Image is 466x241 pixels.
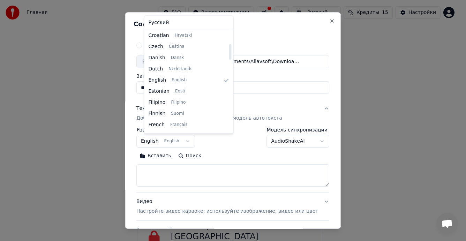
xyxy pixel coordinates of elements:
span: Eesti [175,89,185,94]
span: English [172,77,187,83]
span: Dutch [149,66,163,73]
span: Czech [149,43,163,50]
span: Filipino [171,100,186,105]
span: Čeština [169,44,185,50]
span: Suomi [171,111,184,116]
span: Croatian [149,32,169,39]
span: Estonian [149,88,170,95]
span: English [149,77,166,84]
span: Русский [149,19,169,26]
span: Finnish [149,110,166,117]
span: Dansk [171,55,184,61]
span: Nederlands [168,66,192,72]
span: Français [170,122,187,128]
span: Danish [149,54,165,61]
span: Filipino [149,99,166,106]
span: French [149,121,165,128]
span: Hrvatski [175,33,192,38]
